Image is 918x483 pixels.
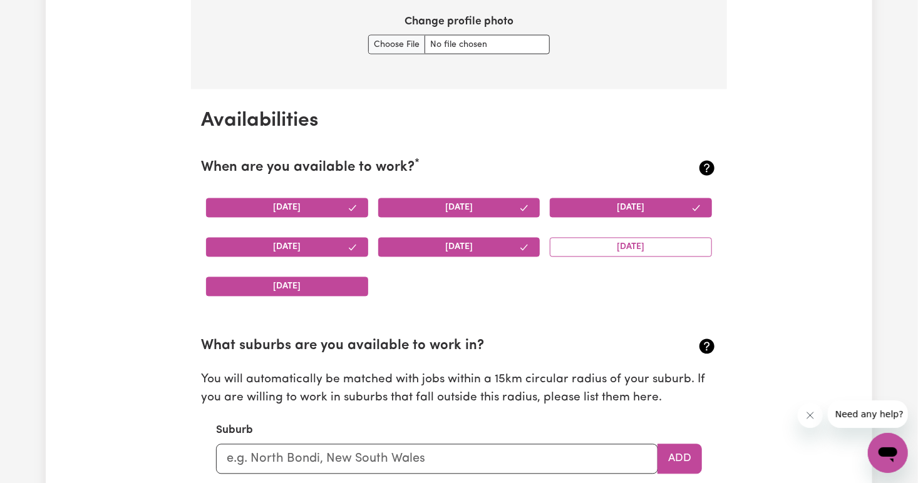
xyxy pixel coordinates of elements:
button: [DATE] [206,238,368,257]
button: [DATE] [378,238,540,257]
h2: What suburbs are you available to work in? [201,338,631,355]
button: [DATE] [550,238,712,257]
h2: When are you available to work? [201,160,631,177]
input: e.g. North Bondi, New South Wales [216,444,658,474]
label: Change profile photo [405,14,513,30]
iframe: Close message [798,403,823,428]
button: [DATE] [206,198,368,218]
button: Add to preferred suburbs [658,444,702,474]
iframe: Message from company [828,400,908,428]
h2: Availabilities [201,109,717,133]
button: [DATE] [206,277,368,297]
button: [DATE] [550,198,712,218]
iframe: Button to launch messaging window [868,433,908,473]
button: [DATE] [378,198,540,218]
label: Suburb [216,423,253,439]
p: You will automatically be matched with jobs within a 15km circular radius of your suburb. If you ... [201,372,717,408]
